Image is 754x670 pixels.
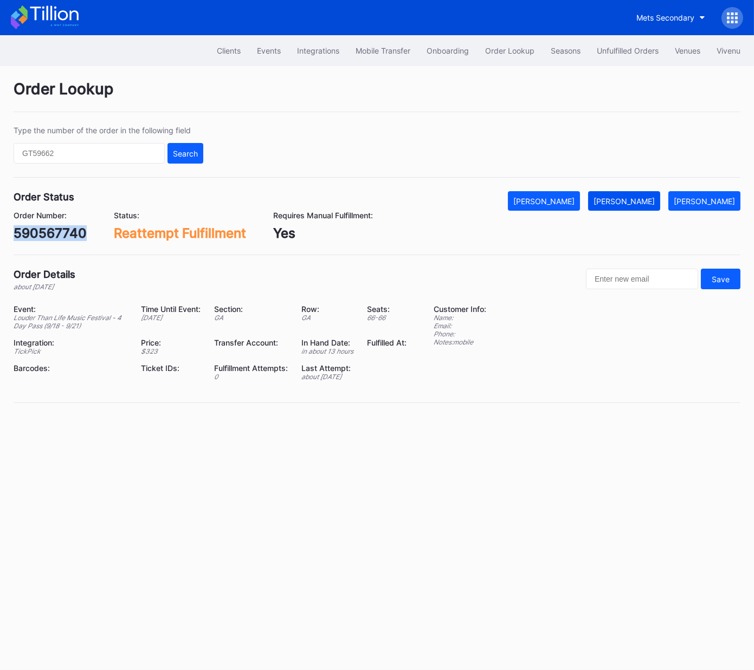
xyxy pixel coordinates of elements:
[141,314,201,322] div: [DATE]
[434,322,486,330] div: Email:
[173,149,198,158] div: Search
[14,363,127,373] div: Barcodes:
[418,41,477,61] button: Onboarding
[14,304,127,314] div: Event:
[434,330,486,338] div: Phone:
[114,225,246,241] div: Reattempt Fulfillment
[594,197,655,206] div: [PERSON_NAME]
[297,46,339,55] div: Integrations
[543,41,589,61] button: Seasons
[214,304,288,314] div: Section:
[427,46,469,55] div: Onboarding
[14,269,75,280] div: Order Details
[301,338,353,347] div: In Hand Date:
[356,46,410,55] div: Mobile Transfer
[367,304,407,314] div: Seats:
[167,143,203,164] button: Search
[301,347,353,355] div: in about 13 hours
[141,338,201,347] div: Price:
[434,314,486,322] div: Name:
[628,8,713,28] button: Mets Secondary
[367,314,407,322] div: 66 - 66
[301,373,353,381] div: about [DATE]
[675,46,700,55] div: Venues
[712,275,730,284] div: Save
[217,46,241,55] div: Clients
[14,347,127,355] div: TickPick
[257,46,281,55] div: Events
[141,304,201,314] div: Time Until Event:
[589,41,667,61] button: Unfulfilled Orders
[273,225,373,241] div: Yes
[636,13,694,22] div: Mets Secondary
[209,41,249,61] button: Clients
[717,46,740,55] div: Vivenu
[301,304,353,314] div: Row:
[14,225,87,241] div: 590567740
[667,41,708,61] button: Venues
[301,363,353,373] div: Last Attempt:
[141,363,201,373] div: Ticket IDs:
[114,211,246,220] div: Status:
[708,41,749,61] button: Vivenu
[214,338,288,347] div: Transfer Account:
[141,347,201,355] div: $ 323
[14,143,165,164] input: GT59662
[674,197,735,206] div: [PERSON_NAME]
[485,46,534,55] div: Order Lookup
[14,126,203,135] div: Type the number of the order in the following field
[214,373,288,381] div: 0
[301,314,353,322] div: GA
[347,41,418,61] button: Mobile Transfer
[249,41,289,61] button: Events
[508,191,580,211] button: [PERSON_NAME]
[551,46,581,55] div: Seasons
[14,283,75,291] div: about [DATE]
[701,269,740,289] button: Save
[367,338,407,347] div: Fulfilled At:
[586,269,698,289] input: Enter new email
[214,363,288,373] div: Fulfillment Attempts:
[14,314,127,330] div: Louder Than Life Music Festival - 4 Day Pass (9/18 - 9/21)
[14,191,74,203] div: Order Status
[434,338,486,346] div: Notes: mobile
[273,211,373,220] div: Requires Manual Fulfillment:
[668,191,740,211] button: [PERSON_NAME]
[513,197,575,206] div: [PERSON_NAME]
[14,211,87,220] div: Order Number:
[214,314,288,322] div: GA
[434,304,486,314] div: Customer Info:
[289,41,347,61] button: Integrations
[588,191,660,211] button: [PERSON_NAME]
[14,80,740,112] div: Order Lookup
[477,41,543,61] button: Order Lookup
[14,338,127,347] div: Integration:
[597,46,659,55] div: Unfulfilled Orders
